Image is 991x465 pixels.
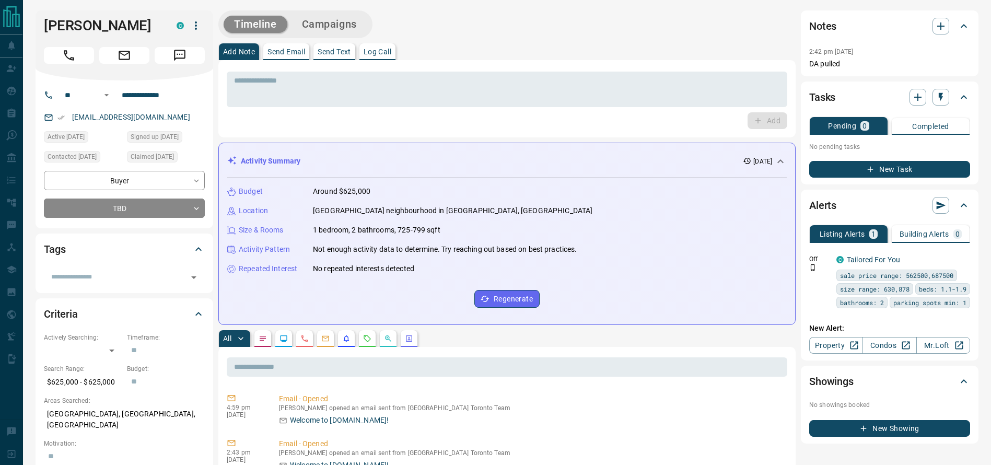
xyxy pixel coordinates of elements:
div: Showings [809,369,970,394]
p: [PERSON_NAME] opened an email sent from [GEOGRAPHIC_DATA] Toronto Team [279,449,783,457]
p: New Alert: [809,323,970,334]
p: [DATE] [227,456,263,463]
p: Log Call [364,48,391,55]
h1: [PERSON_NAME] [44,17,161,34]
p: Areas Searched: [44,396,205,405]
div: TBD [44,199,205,218]
p: 0 [955,230,960,238]
button: Regenerate [474,290,540,308]
p: Welcome to [DOMAIN_NAME]! [290,415,389,426]
a: Condos [862,337,916,354]
span: sale price range: 562500,687500 [840,270,953,281]
svg: Listing Alerts [342,334,351,343]
p: Search Range: [44,364,122,374]
svg: Agent Actions [405,334,413,343]
p: Motivation: [44,439,205,448]
button: Campaigns [292,16,367,33]
p: Pending [828,122,856,130]
svg: Emails [321,334,330,343]
div: Fri Sep 12 2025 [44,131,122,146]
p: Off [809,254,830,264]
p: [DATE] [227,411,263,419]
div: condos.ca [177,22,184,29]
button: New Task [809,161,970,178]
button: Open [186,270,201,285]
p: Send Text [318,48,351,55]
div: Alerts [809,193,970,218]
svg: Requests [363,334,371,343]
span: Email [99,47,149,64]
p: Completed [912,123,949,130]
p: Actively Searching: [44,333,122,342]
span: Message [155,47,205,64]
p: Add Note [223,48,255,55]
p: No showings booked [809,400,970,410]
div: Tags [44,237,205,262]
span: Claimed [DATE] [131,152,174,162]
p: 4:59 pm [227,404,263,411]
div: Fri Sep 12 2025 [44,151,122,166]
span: Contacted [DATE] [48,152,97,162]
p: Budget: [127,364,205,374]
p: All [223,335,231,342]
p: Email - Opened [279,393,783,404]
p: Activity Pattern [239,244,290,255]
div: Criteria [44,301,205,327]
h2: Tags [44,241,65,258]
span: parking spots min: 1 [893,297,966,308]
span: bathrooms: 2 [840,297,884,308]
p: 2:42 pm [DATE] [809,48,854,55]
span: size range: 630,878 [840,284,910,294]
svg: Lead Browsing Activity [279,334,288,343]
span: beds: 1.1-1.9 [919,284,966,294]
p: Listing Alerts [820,230,865,238]
span: Call [44,47,94,64]
p: Not enough activity data to determine. Try reaching out based on best practices. [313,244,577,255]
p: No repeated interests detected [313,263,414,274]
div: Buyer [44,171,205,190]
h2: Criteria [44,306,78,322]
p: Building Alerts [900,230,949,238]
svg: Opportunities [384,334,392,343]
p: Size & Rooms [239,225,284,236]
a: Mr.Loft [916,337,970,354]
div: Activity Summary[DATE] [227,152,787,171]
p: $625,000 - $625,000 [44,374,122,391]
p: Timeframe: [127,333,205,342]
p: Send Email [267,48,305,55]
a: [EMAIL_ADDRESS][DOMAIN_NAME] [72,113,190,121]
button: Timeline [224,16,287,33]
svg: Push Notification Only [809,264,817,271]
p: Activity Summary [241,156,300,167]
p: 2:43 pm [227,449,263,456]
div: Tasks [809,85,970,110]
p: [GEOGRAPHIC_DATA] neighbourhood in [GEOGRAPHIC_DATA], [GEOGRAPHIC_DATA] [313,205,592,216]
svg: Notes [259,334,267,343]
div: condos.ca [836,256,844,263]
svg: Email Verified [57,114,65,121]
p: 1 [871,230,876,238]
p: Repeated Interest [239,263,297,274]
div: Notes [809,14,970,39]
button: New Showing [809,420,970,437]
p: [PERSON_NAME] opened an email sent from [GEOGRAPHIC_DATA] Toronto Team [279,404,783,412]
p: Budget [239,186,263,197]
div: Fri Sep 12 2025 [127,131,205,146]
h2: Notes [809,18,836,34]
p: Around $625,000 [313,186,370,197]
p: 0 [862,122,867,130]
div: Fri Sep 12 2025 [127,151,205,166]
p: DA pulled [809,59,970,69]
p: [DATE] [753,157,772,166]
p: [GEOGRAPHIC_DATA], [GEOGRAPHIC_DATA], [GEOGRAPHIC_DATA] [44,405,205,434]
a: Property [809,337,863,354]
p: Email - Opened [279,438,783,449]
svg: Calls [300,334,309,343]
h2: Showings [809,373,854,390]
span: Signed up [DATE] [131,132,179,142]
p: Location [239,205,268,216]
button: Open [100,89,113,101]
span: Active [DATE] [48,132,85,142]
h2: Alerts [809,197,836,214]
p: No pending tasks [809,139,970,155]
